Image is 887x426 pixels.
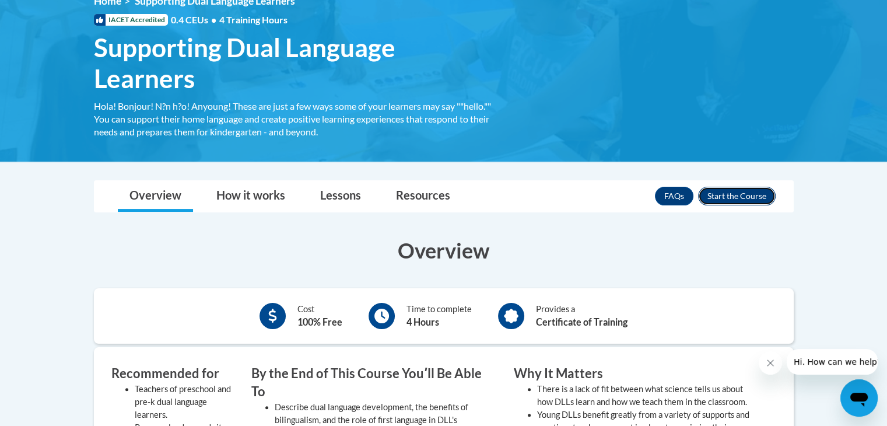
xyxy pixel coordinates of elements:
[211,14,216,25] span: •
[94,236,794,265] h3: Overview
[118,181,193,212] a: Overview
[308,181,373,212] a: Lessons
[536,316,627,327] b: Certificate of Training
[787,349,878,375] iframe: Message from company
[251,365,496,401] h3: By the End of This Course Youʹll Be Able To
[406,316,439,327] b: 4 Hours
[135,383,234,421] li: Teachers of preschool and pre-k dual language learners.
[655,187,693,205] a: FAQs
[759,351,782,375] iframe: Close message
[111,365,234,383] h3: Recommended for
[698,187,776,205] button: Enroll
[514,365,759,383] h3: Why It Matters
[406,303,472,329] div: Time to complete
[297,316,342,327] b: 100% Free
[297,303,342,329] div: Cost
[384,181,462,212] a: Resources
[840,379,878,417] iframe: Button to launch messaging window
[219,14,288,25] span: 4 Training Hours
[171,13,288,26] span: 0.4 CEUs
[94,14,168,26] span: IACET Accredited
[537,383,759,408] li: There is a lack of fit between what science tells us about how DLLs learn and how we teach them i...
[7,8,94,18] span: Hi. How can we help?
[94,100,496,138] div: Hola! Bonjour! N?n h?o! Anyoung! These are just a few ways some of your learners may say ""hello....
[536,303,627,329] div: Provides a
[205,181,297,212] a: How it works
[94,32,496,94] span: Supporting Dual Language Learners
